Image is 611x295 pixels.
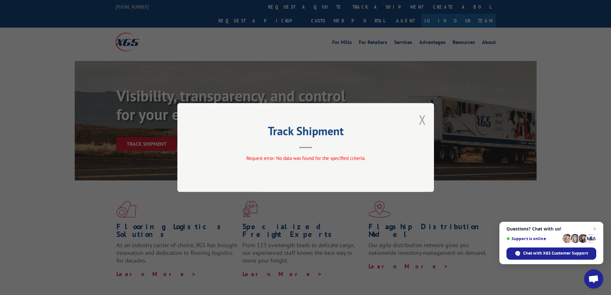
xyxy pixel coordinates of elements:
span: Support is online [506,236,560,241]
span: Chat with XGS Customer Support [523,250,588,256]
span: Request error: No data was found for the specified criteria. [246,155,365,161]
span: Questions? Chat with us! [506,226,596,231]
span: Close chat [591,225,598,233]
button: Close modal [419,111,426,128]
h2: Track Shipment [209,126,402,139]
div: Open chat [584,269,603,289]
div: Chat with XGS Customer Support [506,247,596,260]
